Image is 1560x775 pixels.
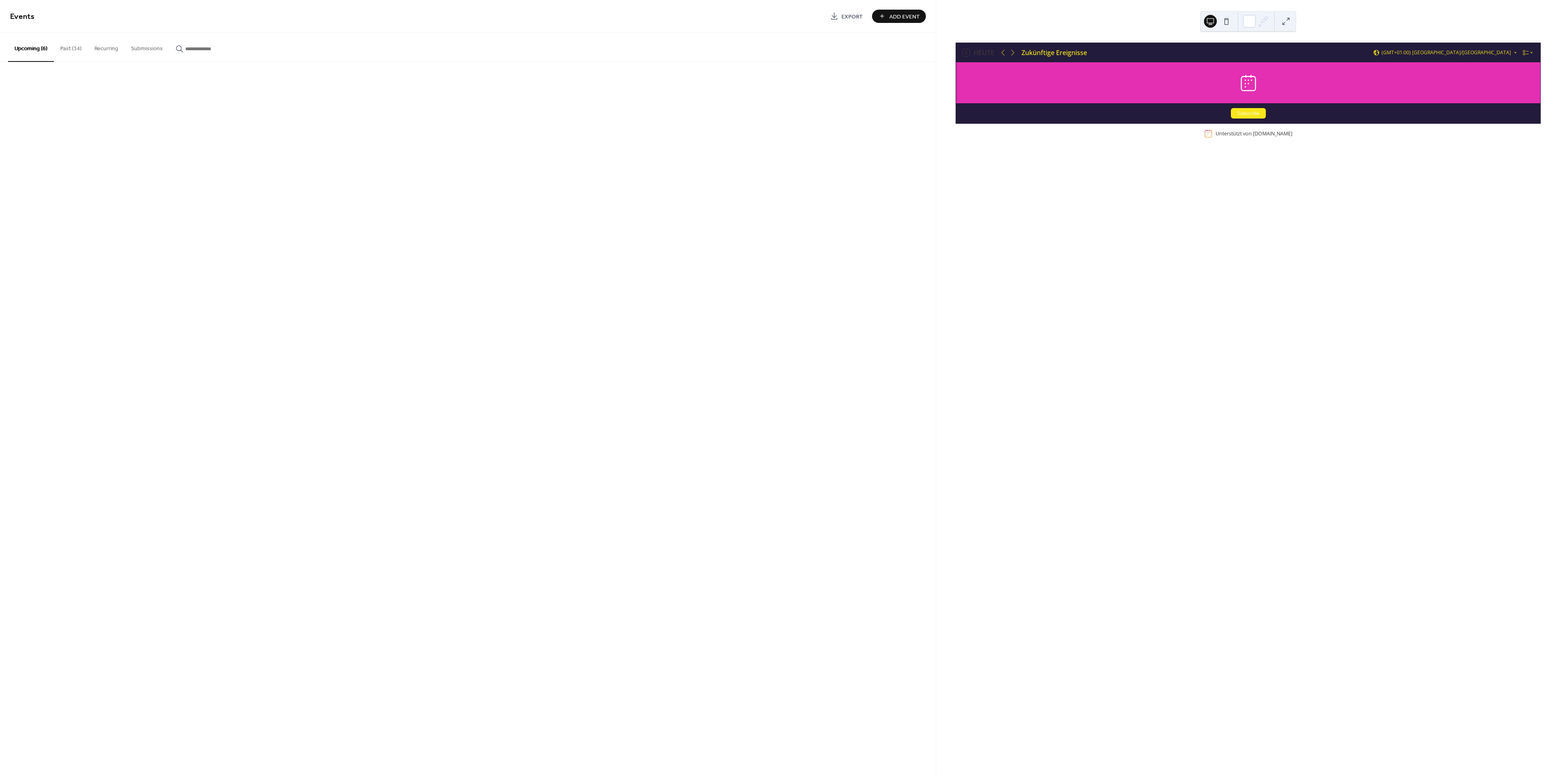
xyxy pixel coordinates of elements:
span: Add Event [889,12,920,21]
a: [DOMAIN_NAME] [1253,130,1292,137]
button: Subscribe [1231,108,1266,119]
span: Export [841,12,863,21]
button: Recurring [88,33,125,61]
span: (GMT+01:00) [GEOGRAPHIC_DATA]/[GEOGRAPHIC_DATA] [1382,50,1511,55]
div: Unterstützt von [1216,130,1292,137]
button: Past (34) [54,33,88,61]
div: Zukünftige Ereignisse [1022,48,1087,57]
span: Events [10,9,35,25]
button: Add Event [872,10,926,23]
a: Export [824,10,869,23]
button: Upcoming (6) [8,33,54,62]
button: Submissions [125,33,169,61]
